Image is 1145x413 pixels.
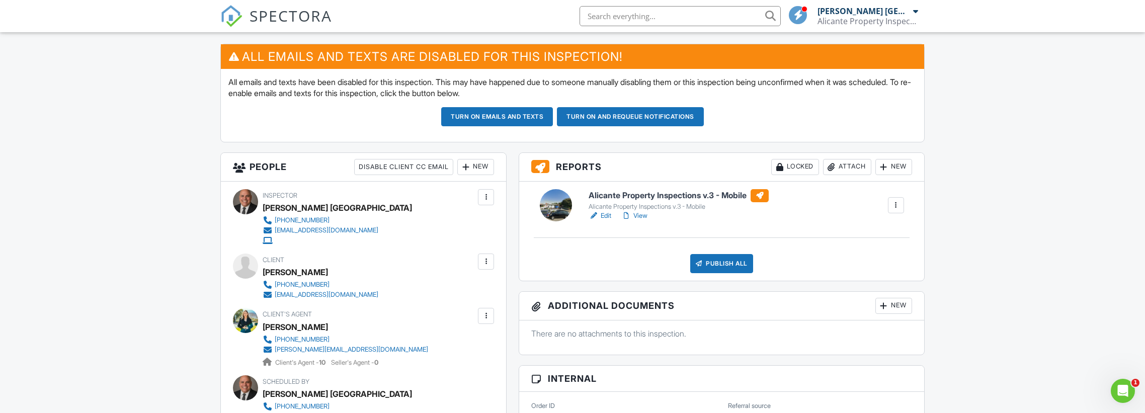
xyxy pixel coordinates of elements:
[319,359,325,366] strong: 10
[263,225,404,235] a: [EMAIL_ADDRESS][DOMAIN_NAME]
[690,254,753,273] div: Publish All
[263,310,312,318] span: Client's Agent
[817,16,918,26] div: Alicante Property Inspections Services
[263,345,428,355] a: [PERSON_NAME][EMAIL_ADDRESS][DOMAIN_NAME]
[275,346,428,354] div: [PERSON_NAME][EMAIL_ADDRESS][DOMAIN_NAME]
[580,6,781,26] input: Search everything...
[221,44,924,69] h3: All emails and texts are disabled for this inspection!
[275,336,330,344] div: [PHONE_NUMBER]
[589,189,769,202] h6: Alicante Property Inspections v.3 - Mobile
[589,211,611,221] a: Edit
[557,107,704,126] button: Turn on and Requeue Notifications
[875,298,912,314] div: New
[275,216,330,224] div: [PHONE_NUMBER]
[263,378,309,385] span: Scheduled By
[275,291,378,299] div: [EMAIL_ADDRESS][DOMAIN_NAME]
[1131,379,1139,387] span: 1
[263,335,428,345] a: [PHONE_NUMBER]
[457,159,494,175] div: New
[589,189,769,211] a: Alicante Property Inspections v.3 - Mobile Alicante Property Inspections v.3 - Mobile
[519,366,924,392] h3: Internal
[263,265,328,280] div: [PERSON_NAME]
[275,402,330,410] div: [PHONE_NUMBER]
[531,401,555,410] label: Order ID
[220,5,242,27] img: The Best Home Inspection Software - Spectora
[531,328,912,339] p: There are no attachments to this inspection.
[374,359,378,366] strong: 0
[263,256,284,264] span: Client
[621,211,647,221] a: View
[263,215,404,225] a: [PHONE_NUMBER]
[331,359,378,366] span: Seller's Agent -
[1111,379,1135,403] iframe: Intercom live chat
[263,200,412,215] div: [PERSON_NAME] [GEOGRAPHIC_DATA]
[519,153,924,182] h3: Reports
[263,290,378,300] a: [EMAIL_ADDRESS][DOMAIN_NAME]
[771,159,819,175] div: Locked
[263,319,328,335] a: [PERSON_NAME]
[275,359,327,366] span: Client's Agent -
[250,5,332,26] span: SPECTORA
[263,192,297,199] span: Inspector
[441,107,553,126] button: Turn on emails and texts
[263,401,404,411] a: [PHONE_NUMBER]
[519,292,924,320] h3: Additional Documents
[817,6,911,16] div: [PERSON_NAME] [GEOGRAPHIC_DATA]
[220,14,332,35] a: SPECTORA
[263,386,412,401] div: [PERSON_NAME] [GEOGRAPHIC_DATA]
[263,280,378,290] a: [PHONE_NUMBER]
[728,401,771,410] label: Referral source
[228,76,917,99] p: All emails and texts have been disabled for this inspection. This may have happened due to someon...
[589,203,769,211] div: Alicante Property Inspections v.3 - Mobile
[875,159,912,175] div: New
[823,159,871,175] div: Attach
[275,281,330,289] div: [PHONE_NUMBER]
[275,226,378,234] div: [EMAIL_ADDRESS][DOMAIN_NAME]
[354,159,453,175] div: Disable Client CC Email
[221,153,506,182] h3: People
